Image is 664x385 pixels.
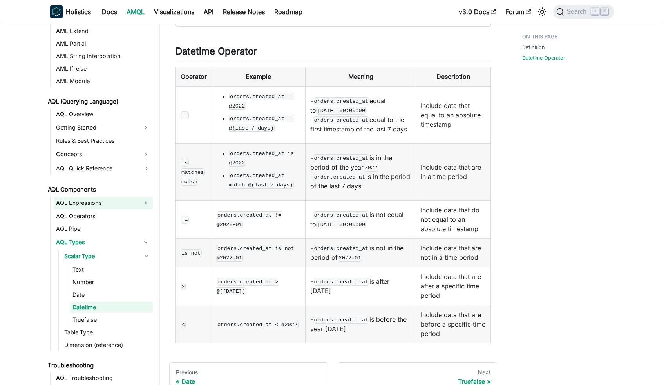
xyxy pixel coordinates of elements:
a: AML String Interpolation [54,51,153,62]
th: Meaning [305,67,416,87]
button: Search (Command+K) [553,5,614,19]
code: [DATE] 00:00:00 [316,107,366,115]
a: AQL Types [54,236,139,248]
a: Release Notes [218,5,270,18]
div: Next [344,369,490,376]
a: AQL Troubleshooting [54,372,153,383]
a: Visualizations [149,5,199,18]
a: AML Module [54,76,153,87]
button: Expand sidebar category 'Getting Started' [139,121,153,134]
a: Datetime [70,302,153,313]
nav: Docs sidebar [42,24,160,385]
code: orders.created_at is not @2022-01 [217,245,294,262]
code: is not [181,249,202,257]
button: Expand sidebar category 'Concepts' [139,148,153,161]
td: - is not equal to [305,201,416,239]
a: Roadmap [270,5,307,18]
button: Collapse sidebar category 'AQL Types' [139,236,153,248]
a: Definition [522,44,545,51]
code: orders.created_at < @2022 [217,321,299,328]
a: Docs [97,5,122,18]
code: orders.created_at > @([DATE]) [217,278,279,295]
code: orders.created_at [313,278,369,286]
td: - is before the year [DATE] [305,305,416,343]
code: > [181,283,186,290]
td: Include data that equal to an absolute timestamp [416,86,490,144]
a: AMQL [122,5,149,18]
td: - is in the period of the year - is in the period of the last 7 days [305,144,416,201]
code: orders_created_at [313,116,369,124]
th: Description [416,67,490,87]
a: Troubleshooting [45,360,153,371]
th: Example [212,67,305,87]
a: Truefalse [70,314,153,325]
td: - equal to - equal to the first timestamp of the last 7 days [305,86,416,144]
a: Table Type [62,327,153,338]
code: orders.created_at == @2022 [229,93,294,110]
a: AQL Pipe [54,223,153,234]
code: orders.created_at is @2022 [229,150,294,167]
td: - is after [DATE] [305,267,416,305]
a: AQL Quick Reference [54,162,153,175]
a: AQL Components [45,184,153,195]
button: Switch between dark and light mode (currently light mode) [536,5,548,18]
a: Number [70,277,153,288]
code: orders.created_at [313,97,369,105]
a: Text [70,264,153,275]
code: orders.created_at == @(last 7 days) [229,115,294,132]
h2: Datetime Operator [175,46,491,60]
td: - is not in the period of [305,239,416,267]
a: AQL Overview [54,109,153,120]
a: AQL Expressions [54,197,139,209]
td: Include data that are in a time period [416,144,490,201]
code: orders.created_at [313,316,369,324]
code: orders.created_at [313,245,369,252]
a: Getting Started [54,121,139,134]
div: Previous [176,369,322,376]
td: Include data that are before a specific time period [416,305,490,343]
kbd: K [601,8,608,15]
code: is [181,159,189,167]
a: Forum [501,5,536,18]
a: Dimension (reference) [62,339,153,350]
a: HolisticsHolistics [50,5,91,18]
a: AML Partial [54,38,153,49]
a: Scalar Type [62,250,153,263]
a: AML If-else [54,63,153,74]
code: matches [181,168,205,176]
a: Datetime Operator [522,54,565,62]
b: Holistics [66,7,91,16]
td: Include data that are after a specific time period [416,267,490,305]
a: AML Extend [54,26,153,36]
code: [DATE] 00:00:00 [316,221,366,228]
a: AQL Operators [54,211,153,222]
button: Expand sidebar category 'AQL Expressions' [139,197,153,209]
code: < [181,321,186,328]
th: Operator [175,67,212,87]
code: orders.created_at [313,154,369,162]
a: API [199,5,218,18]
td: Include data that are not in a time period [416,239,490,267]
code: orders.created_at != @2022-01 [217,211,282,228]
a: Rules & Best Practices [54,135,153,146]
code: 2022 [364,164,378,172]
code: 2022-01 [338,254,362,262]
a: Concepts [54,148,139,161]
a: Date [70,289,153,300]
td: Include data that do not equal to an absolute timestamp [416,201,490,239]
code: == [181,111,189,119]
span: Search [564,8,591,15]
code: order.created_at [313,173,366,181]
code: orders.created_at match @(last 7 days) [229,172,294,189]
code: match [181,178,199,186]
code: orders.created_at [313,211,369,219]
a: v3.0 Docs [454,5,501,18]
a: AQL (Querying Language) [45,96,153,107]
kbd: ⌘ [591,8,599,15]
img: Holistics [50,5,63,18]
code: != [181,216,189,224]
